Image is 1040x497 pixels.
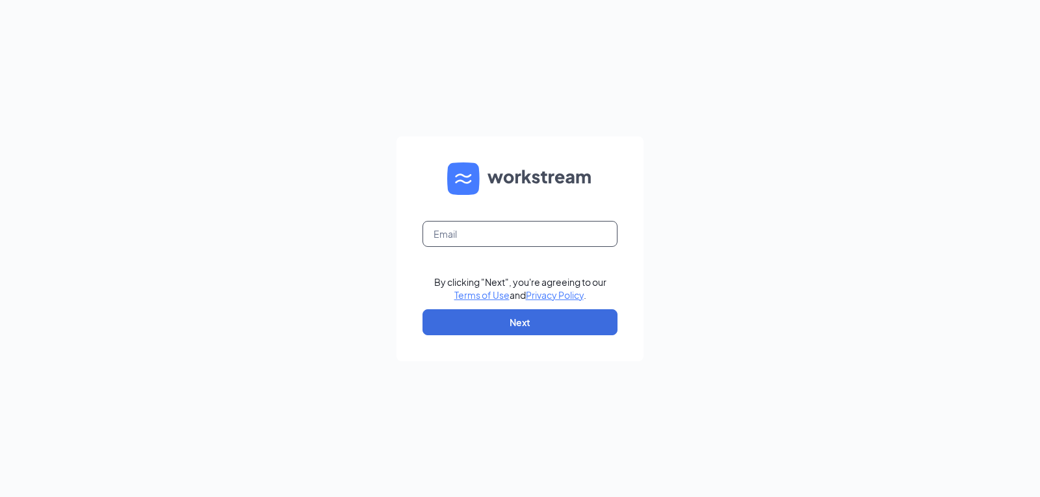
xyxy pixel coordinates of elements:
a: Privacy Policy [526,289,584,301]
img: WS logo and Workstream text [447,162,593,195]
button: Next [422,309,617,335]
input: Email [422,221,617,247]
div: By clicking "Next", you're agreeing to our and . [434,275,606,301]
a: Terms of Use [454,289,510,301]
